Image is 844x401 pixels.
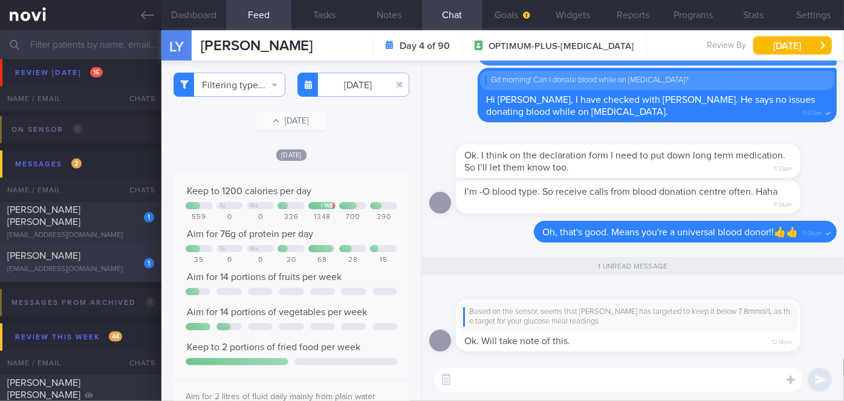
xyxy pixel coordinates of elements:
[803,106,822,117] span: 11:27am
[186,393,375,401] span: Aim for 2 litres of fluid daily mainly from plain water
[201,39,313,53] span: [PERSON_NAME]
[7,251,80,261] span: [PERSON_NAME]
[12,156,85,172] div: Messages
[216,213,244,222] div: 0
[187,307,367,317] span: Aim for 14 portions of vegetables per week
[174,73,285,97] button: Filtering type...
[154,23,199,70] div: LY
[113,178,161,202] div: Chats
[7,231,154,240] div: [EMAIL_ADDRESS][DOMAIN_NAME]
[707,41,746,51] span: Review By
[463,307,793,327] div: Based on the sensor, seems that [PERSON_NAME] has targeted to keep it below 7.8mmol/L as the targ...
[400,40,450,52] strong: Day 4 of 90
[186,213,213,222] div: 559
[145,297,155,307] span: 0
[278,213,305,222] div: 336
[320,203,333,209] div: + 148
[339,256,366,265] div: 28
[464,336,570,346] span: Ok. Will take note of this.
[12,329,125,345] div: Review this week
[308,256,336,265] div: 68
[219,246,226,252] div: Tu
[464,151,785,172] span: Ok. I think on the declaration form I need to put down long term medication. So I’ll let them kno...
[7,378,80,400] span: [PERSON_NAME] [PERSON_NAME]
[71,158,82,169] span: 2
[485,76,829,85] div: Gd morning! Can I donate blood while on [MEDICAL_DATA]?
[187,229,313,239] span: Aim for 76g of protein per day
[773,198,792,209] span: 11:34am
[247,256,274,265] div: 0
[339,213,366,222] div: 700
[464,187,777,197] span: I’m -O blood type. So receive calls from blood donation centre often. Haha
[489,41,634,53] span: OPTIMUM-PLUS-[MEDICAL_DATA]
[486,95,815,117] span: Hi [PERSON_NAME], I have checked with [PERSON_NAME]. He says no issues donating blood while on [M...
[187,342,360,352] span: Keep to 2 portions of fried food per week
[773,161,792,173] span: 11:33am
[219,203,226,209] div: Tu
[186,256,213,265] div: 35
[276,149,307,161] span: [DATE]
[73,124,83,134] span: 0
[370,213,397,222] div: 390
[7,205,80,227] span: [PERSON_NAME] [PERSON_NAME]
[113,351,161,375] div: Chats
[250,246,258,252] div: We
[753,36,832,54] button: [DATE]
[7,72,80,94] span: [PERSON_NAME] [PERSON_NAME]
[308,213,336,222] div: 1348
[255,112,328,130] button: [DATE]
[370,256,397,265] div: 15
[216,256,244,265] div: 0
[144,258,154,269] div: 1
[144,212,154,223] div: 1
[7,265,154,274] div: [EMAIL_ADDRESS][DOMAIN_NAME]
[109,331,122,342] span: 44
[7,98,154,107] div: [EMAIL_ADDRESS][DOMAIN_NAME]
[187,186,311,196] span: Keep to 1200 calories per day
[8,295,158,311] div: Messages from Archived
[8,122,86,138] div: On sensor
[247,213,274,222] div: 0
[803,226,822,238] span: 11:38am
[187,272,342,282] span: Aim for 14 portions of fruits per week
[250,203,258,209] div: We
[278,256,305,265] div: 20
[542,227,798,237] span: Oh, that's good. Means you're a universal blood donor!!👍👍
[772,335,792,347] span: 12:14pm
